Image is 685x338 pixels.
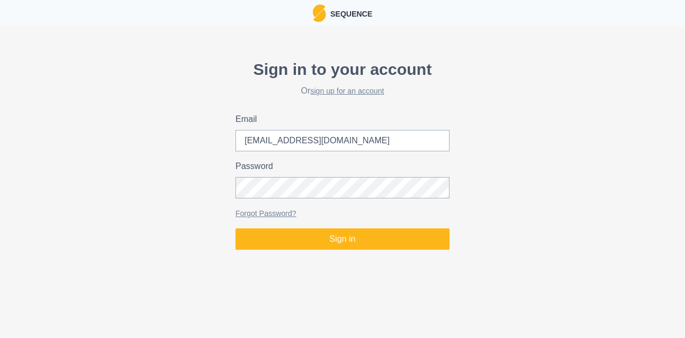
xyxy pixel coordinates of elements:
button: Sign in [235,228,450,250]
a: Forgot Password? [235,209,296,218]
p: Sign in to your account [235,57,450,81]
label: Email [235,113,443,126]
a: LogoSequence [313,4,372,22]
label: Password [235,160,443,173]
h2: Or [235,86,450,96]
a: sign up for an account [310,87,384,95]
img: Logo [313,4,326,22]
p: Sequence [326,6,372,20]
